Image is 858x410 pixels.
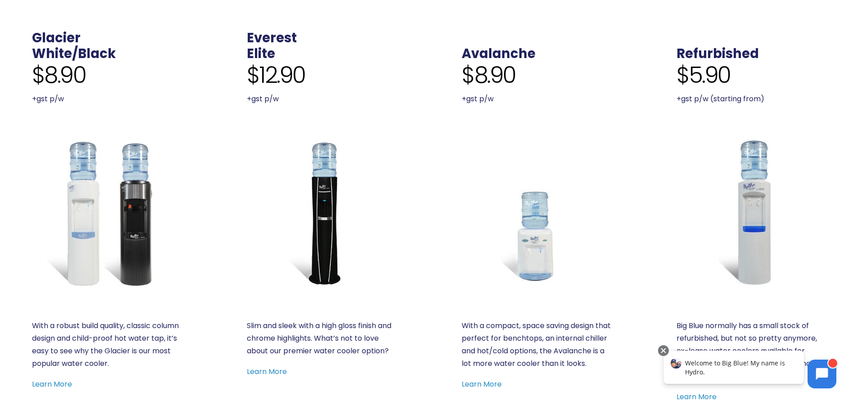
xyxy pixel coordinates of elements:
[32,29,81,47] a: Glacier
[247,45,275,63] a: Elite
[676,93,826,105] p: +gst p/w (starting from)
[247,320,396,357] p: Slim and sleek with a high gloss finish and chrome highlights. What’s not to love about our premi...
[247,93,396,105] p: +gst p/w
[32,93,182,105] p: +gst p/w
[32,45,116,63] a: White/Black
[462,379,502,389] a: Learn More
[247,366,287,377] a: Learn More
[32,379,72,389] a: Learn More
[32,320,182,370] p: With a robust build quality, classic column design and child-proof hot water tap, it’s easy to se...
[676,138,826,287] a: Refurbished
[462,29,465,47] span: .
[676,45,759,63] a: Refurbished
[676,62,731,89] span: $5.90
[247,29,297,47] a: Everest
[462,138,611,287] a: Benchtop Avalanche
[676,29,680,47] span: .
[32,138,182,287] a: Glacier White or Black
[32,62,86,89] span: $8.90
[247,62,305,89] span: $12.90
[462,93,611,105] p: +gst p/w
[462,45,536,63] a: Avalanche
[654,343,845,397] iframe: Chatbot
[462,320,611,370] p: With a compact, space saving design that perfect for benchtops, an internal chiller and hot/cold ...
[676,320,826,383] p: Big Blue normally has a small stock of refurbished, but not so pretty anymore, ex-lease water coo...
[462,62,516,89] span: $8.90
